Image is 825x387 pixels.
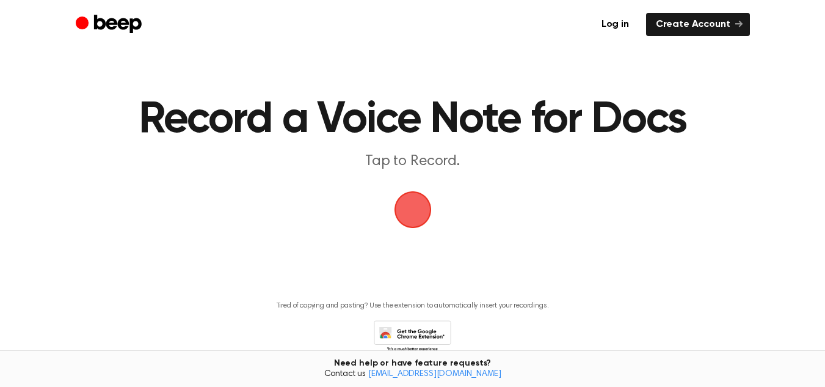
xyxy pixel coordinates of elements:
[368,370,501,378] a: [EMAIL_ADDRESS][DOMAIN_NAME]
[646,13,750,36] a: Create Account
[394,191,431,228] img: Beep Logo
[7,369,818,380] span: Contact us
[76,13,145,37] a: Beep
[277,301,549,311] p: Tired of copying and pasting? Use the extension to automatically insert your recordings.
[592,13,639,36] a: Log in
[132,98,693,142] h1: Record a Voice Note for Docs
[178,152,647,172] p: Tap to Record.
